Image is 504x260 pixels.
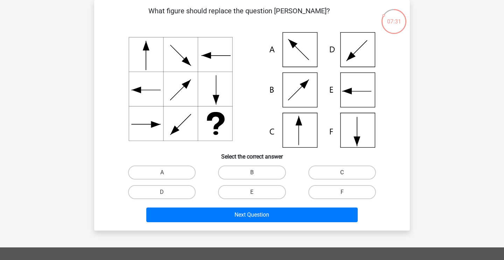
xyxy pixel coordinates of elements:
[218,185,286,199] label: E
[146,208,358,222] button: Next Question
[381,8,407,26] div: 07:31
[218,166,286,180] label: B
[128,166,196,180] label: A
[105,6,372,27] p: What figure should replace the question [PERSON_NAME]?
[308,166,376,180] label: C
[105,148,399,160] h6: Select the correct answer
[128,185,196,199] label: D
[308,185,376,199] label: F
